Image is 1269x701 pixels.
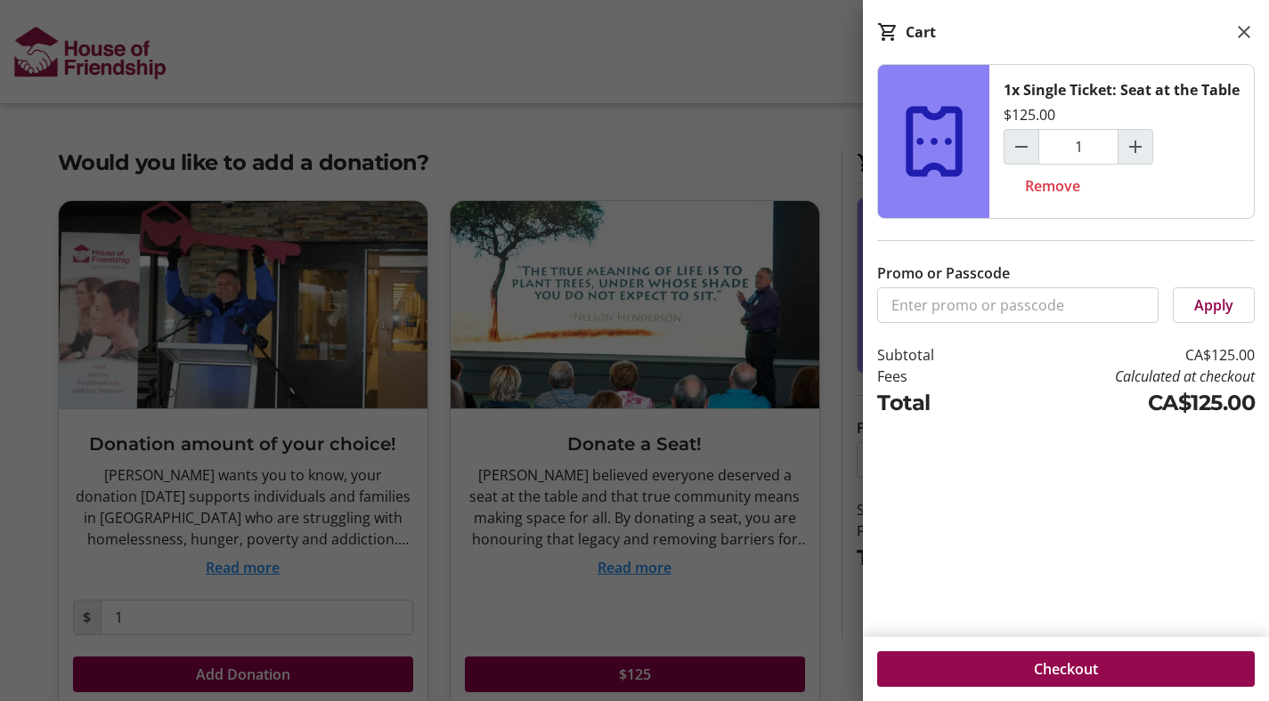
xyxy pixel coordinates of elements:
button: Decrement by one [1005,130,1038,164]
input: Single Ticket: Seat at the Table Quantity [1038,129,1119,165]
div: $125.00 [1004,104,1055,125]
label: Promo or Passcode [877,262,1010,284]
td: Calculated at checkout [987,366,1255,387]
button: Checkout [877,651,1255,687]
span: Remove [1025,175,1080,197]
button: Apply [1173,287,1255,323]
div: Cart [906,21,936,43]
td: CA$125.00 [987,344,1255,366]
button: Remove [1004,168,1102,204]
td: Fees [877,366,987,387]
span: Apply [1194,294,1233,316]
td: Total [877,387,987,419]
td: CA$125.00 [987,387,1255,419]
td: Subtotal [877,344,987,366]
span: Checkout [1034,658,1098,680]
input: Enter promo or passcode [877,287,1159,323]
div: 1x Single Ticket: Seat at the Table [1004,79,1240,101]
button: Increment by one [1119,130,1152,164]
